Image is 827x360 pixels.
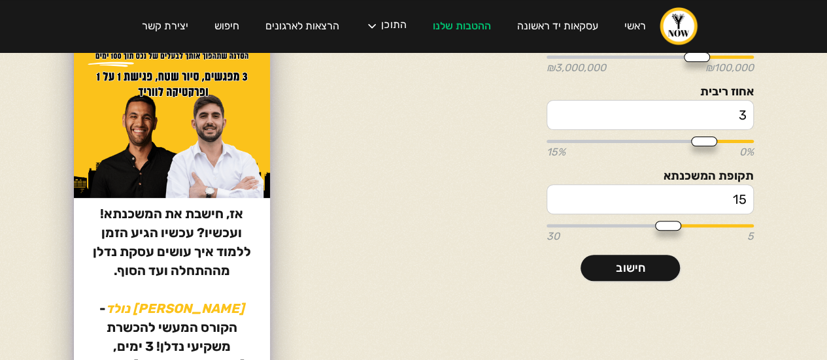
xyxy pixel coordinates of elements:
label: תקופת המשכנתא [547,171,754,181]
p: *[PERSON_NAME] כי המחשבון מיועד להדגמה בלבד, ומבוסס בחלקו על תחזיות שעשויות להשתנות. [309,67,468,99]
a: הרצאות לארגונים [252,8,352,44]
div: התוכן [381,20,407,33]
a: יצירת קשר [129,8,201,44]
div: התוכן [352,7,420,46]
span: ₪3,000,000 [547,63,606,73]
label: אחוז ריבית [547,86,754,97]
a: חיפוש [201,8,252,44]
span: 15% [547,147,565,157]
strong: [PERSON_NAME] נולד [106,301,245,316]
a: חישוב [581,255,680,281]
span: 30 [547,231,560,242]
a: עסקאות יד ראשונה [504,8,611,44]
span: ₪100,000 [705,63,754,73]
a: ראשי [611,8,659,44]
a: home [659,7,698,46]
a: ההטבות שלנו [420,8,504,44]
span: 0% [739,147,754,157]
span: 5 [747,231,754,242]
